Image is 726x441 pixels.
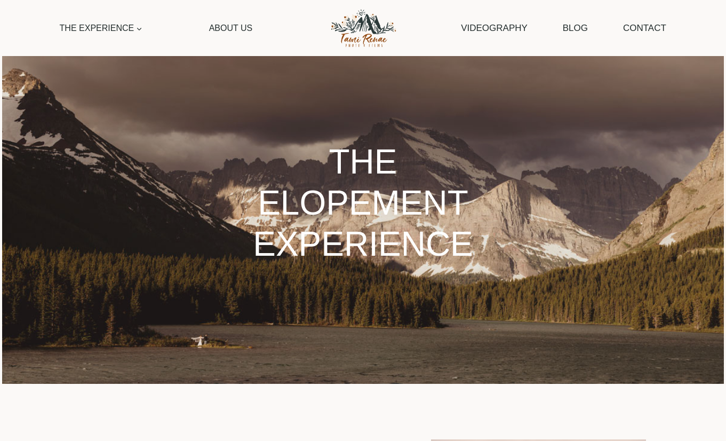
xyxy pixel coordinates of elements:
[204,16,258,40] a: About Us
[54,16,148,40] a: The Experience
[456,14,533,42] a: Videography
[618,14,672,42] a: Contact
[60,21,143,35] span: The Experience
[54,16,258,40] nav: Primary
[319,6,407,50] img: Tami Renae Photo & Films Logo
[456,14,672,42] nav: Secondary
[229,141,497,264] h1: THE ELOPEMENT EXPERIENCE
[557,14,594,42] a: Blog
